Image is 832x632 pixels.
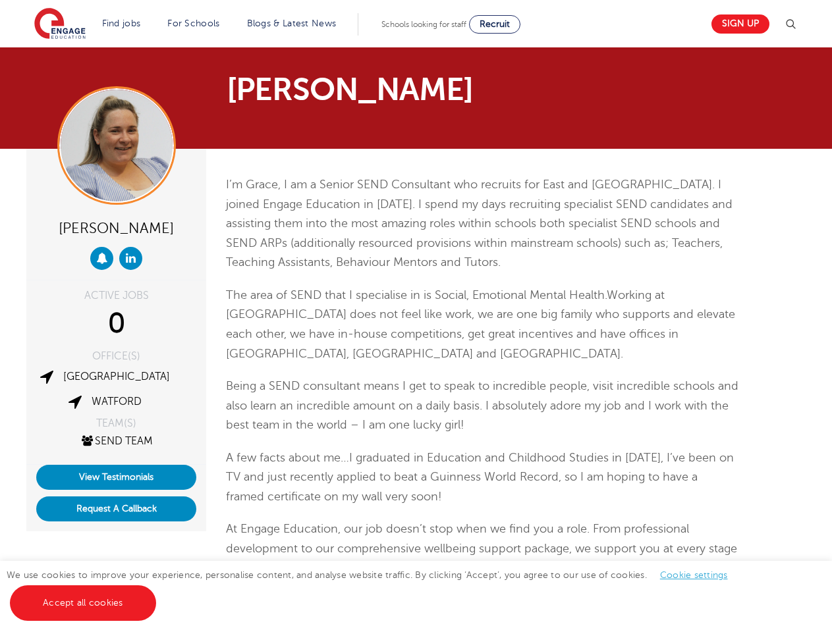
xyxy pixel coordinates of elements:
img: Engage Education [34,8,86,41]
button: Request A Callback [36,496,196,521]
a: Sign up [711,14,769,34]
span: A few facts about me…I graduated in Education and Childhood Studies in [DATE], I’ve been on TV an... [226,451,734,503]
a: Watford [92,396,142,408]
div: ACTIVE JOBS [36,290,196,301]
a: View Testimonials [36,465,196,490]
a: Blogs & Latest News [247,18,337,28]
a: [GEOGRAPHIC_DATA] [63,371,170,382]
a: Accept all cookies [10,585,156,621]
span: Schools looking for staff [381,20,466,29]
a: Find jobs [102,18,141,28]
div: [PERSON_NAME] [36,215,196,240]
span: I’m Grace, I am a Senior SEND Consultant who recruits for East and [GEOGRAPHIC_DATA]. I joined En... [226,178,733,269]
span: Recruit [480,19,510,29]
a: For Schools [167,18,219,28]
a: SEND Team [80,435,153,447]
span: We use cookies to improve your experience, personalise content, and analyse website traffic. By c... [7,570,741,608]
span: At Engage Education, our job doesn’t stop when we find you a role. From professional development ... [226,522,737,574]
a: Cookie settings [660,570,728,580]
div: TEAM(S) [36,418,196,429]
span: Being a SEND consultant means I get to speak to incredible people, visit incredible schools and a... [226,379,738,431]
span: The area of SEND that I specialise in is Social, Emotional Mental Health. [226,288,607,302]
div: OFFICE(S) [36,351,196,361]
a: Recruit [469,15,520,34]
span: Working at [GEOGRAPHIC_DATA] does not feel like work, we are one big family who supports and elev... [226,288,735,360]
h1: [PERSON_NAME] [227,74,540,105]
div: 0 [36,307,196,340]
